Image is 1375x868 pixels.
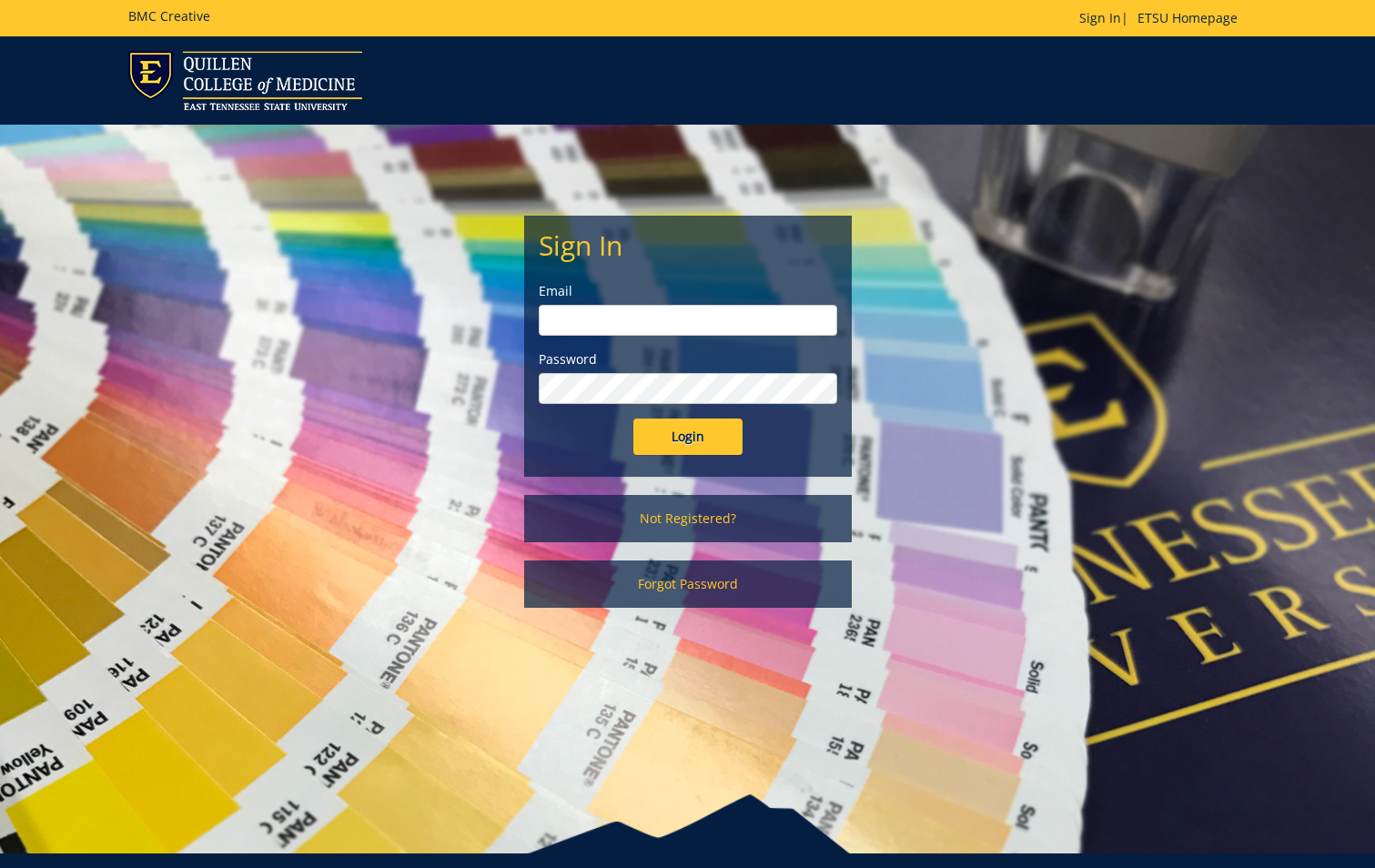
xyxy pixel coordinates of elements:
[1079,9,1121,26] a: Sign In
[128,9,210,23] h5: BMC Creative
[128,51,362,110] img: ETSU logo
[524,560,852,608] a: Forgot Password
[539,230,837,260] h2: Sign In
[633,419,743,455] input: Login
[539,350,837,368] label: Password
[1079,9,1247,27] p: |
[524,495,852,542] a: Not Registered?
[1128,9,1247,26] a: ETSU Homepage
[539,282,837,300] label: Email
